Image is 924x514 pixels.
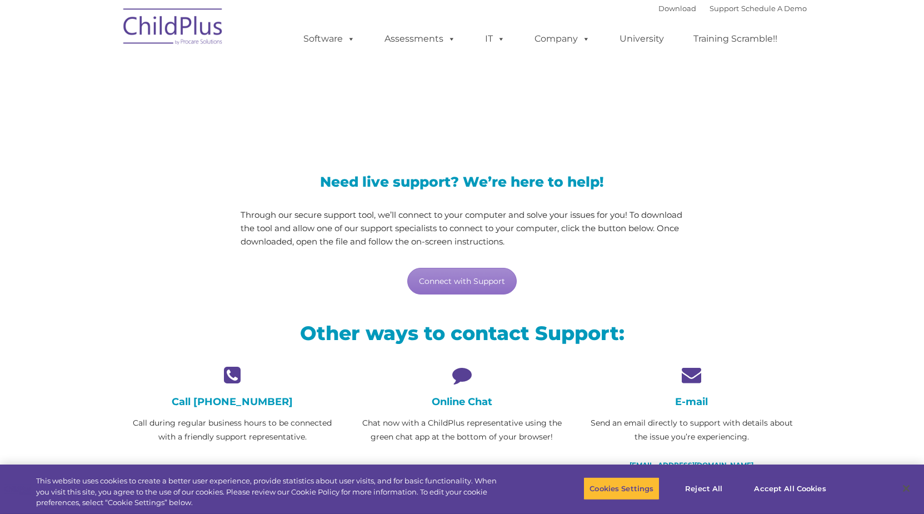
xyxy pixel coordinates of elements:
h4: E-mail [585,396,798,408]
span: LiveSupport with SplashTop [126,80,542,114]
button: Accept All Cookies [748,477,832,500]
h4: Call [PHONE_NUMBER] [126,396,339,408]
button: Cookies Settings [583,477,660,500]
a: Download [658,4,696,13]
a: Software [292,28,366,50]
font: | [658,4,807,13]
a: Connect with Support [407,268,517,295]
h3: Need live support? We’re here to help! [241,175,683,189]
p: Through our secure support tool, we’ll connect to your computer and solve your issues for you! To... [241,208,683,248]
p: Send an email directly to support with details about the issue you’re experiencing. [585,416,798,444]
p: Chat now with a ChildPlus representative using the green chat app at the bottom of your browser! [356,416,568,444]
a: University [608,28,675,50]
a: Company [523,28,601,50]
img: ChildPlus by Procare Solutions [118,1,229,56]
p: Call during regular business hours to be connected with a friendly support representative. [126,416,339,444]
h4: Online Chat [356,396,568,408]
a: Training Scramble!! [682,28,788,50]
a: IT [474,28,516,50]
a: Support [710,4,739,13]
div: This website uses cookies to create a better user experience, provide statistics about user visit... [36,476,508,508]
a: Schedule A Demo [741,4,807,13]
a: Assessments [373,28,467,50]
button: Close [894,476,918,501]
a: [EMAIL_ADDRESS][DOMAIN_NAME] [630,461,753,469]
button: Reject All [669,477,738,500]
h2: Other ways to contact Support: [126,321,798,346]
